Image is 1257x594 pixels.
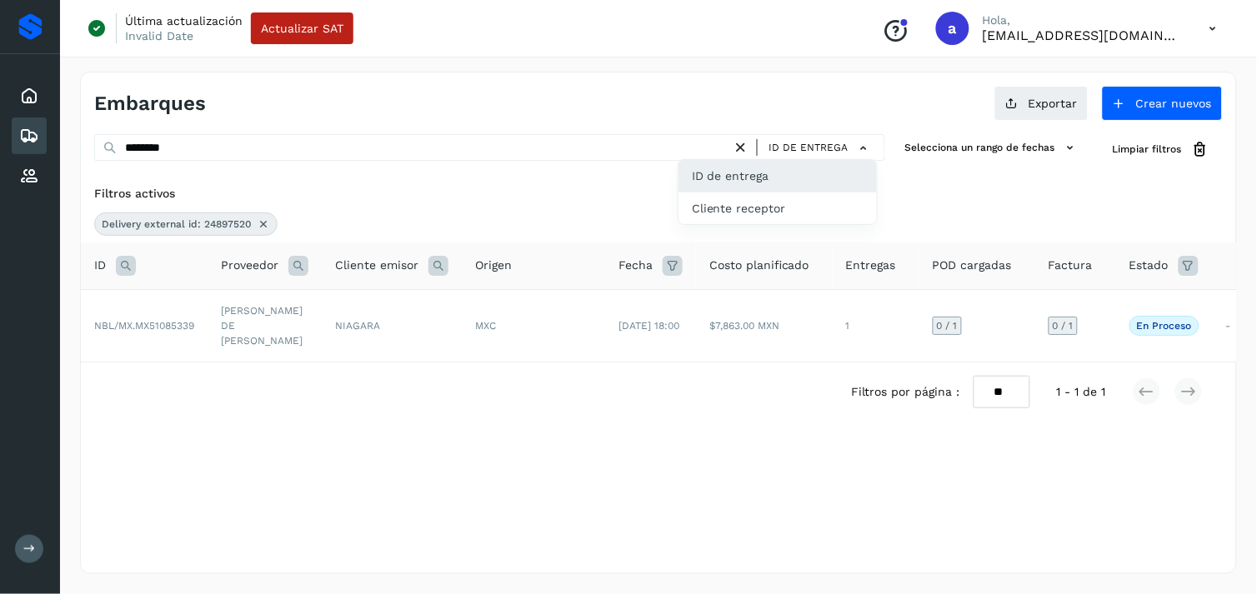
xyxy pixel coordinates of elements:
p: alejperez@niagarawater.com [983,27,1183,43]
div: Inicio [12,77,47,114]
div: Proveedores [12,157,47,194]
div: Cliente receptor [679,192,877,224]
span: Actualizar SAT [261,22,343,34]
button: Actualizar SAT [251,12,353,44]
p: Invalid Date [125,28,193,43]
div: ID de entrega [679,160,877,192]
div: Embarques [12,117,47,154]
p: Última actualización [125,13,243,28]
p: Hola, [983,13,1183,27]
